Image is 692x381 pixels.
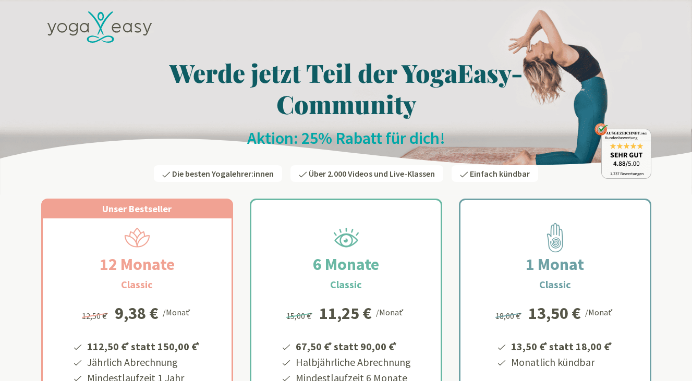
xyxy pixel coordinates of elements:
li: 13,50 € statt 18,00 € [509,337,614,354]
li: Jährlich Abrechnung [86,354,201,370]
span: 15,00 € [286,311,314,321]
h3: Classic [330,277,362,292]
span: Einfach kündbar [470,168,530,179]
h2: 1 Monat [501,252,609,277]
h3: Classic [539,277,571,292]
div: 11,25 € [319,305,372,322]
h1: Werde jetzt Teil der YogaEasy-Community [41,57,651,119]
h2: 12 Monate [75,252,200,277]
div: 13,50 € [528,305,581,322]
li: Monatlich kündbar [509,354,614,370]
span: Die besten Yogalehrer:innen [172,168,274,179]
div: /Monat [585,305,615,318]
div: 9,38 € [115,305,159,322]
img: ausgezeichnet_badge.png [594,123,651,179]
h3: Classic [121,277,153,292]
h2: 6 Monate [288,252,404,277]
span: 12,50 € [82,311,110,321]
li: Halbjährliche Abrechnung [294,354,411,370]
span: 18,00 € [495,311,523,321]
div: /Monat [163,305,192,318]
li: 112,50 € statt 150,00 € [86,337,201,354]
span: Unser Bestseller [102,203,172,215]
li: 67,50 € statt 90,00 € [294,337,411,354]
div: /Monat [376,305,406,318]
h2: Aktion: 25% Rabatt für dich! [41,128,651,149]
span: Über 2.000 Videos und Live-Klassen [309,168,435,179]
